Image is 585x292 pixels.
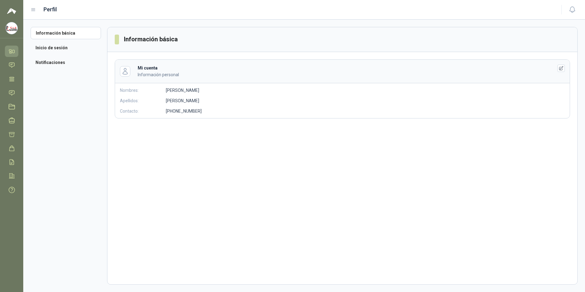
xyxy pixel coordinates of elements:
img: Company Logo [6,22,17,34]
p: Información personal [138,71,543,78]
p: [PERSON_NAME] [166,97,199,104]
h1: Perfil [43,5,57,14]
p: [PERSON_NAME] [166,87,199,94]
p: [PHONE_NUMBER] [166,108,202,114]
h3: Información básica [124,35,178,44]
img: Logo peakr [7,7,16,15]
a: Notificaciones [31,56,101,69]
a: Información básica [31,27,101,39]
p: Contacto: [120,108,166,114]
p: Nombres: [120,87,166,94]
a: Inicio de sesión [31,42,101,54]
p: Apellidos: [120,97,166,104]
b: Mi cuenta [138,66,158,70]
